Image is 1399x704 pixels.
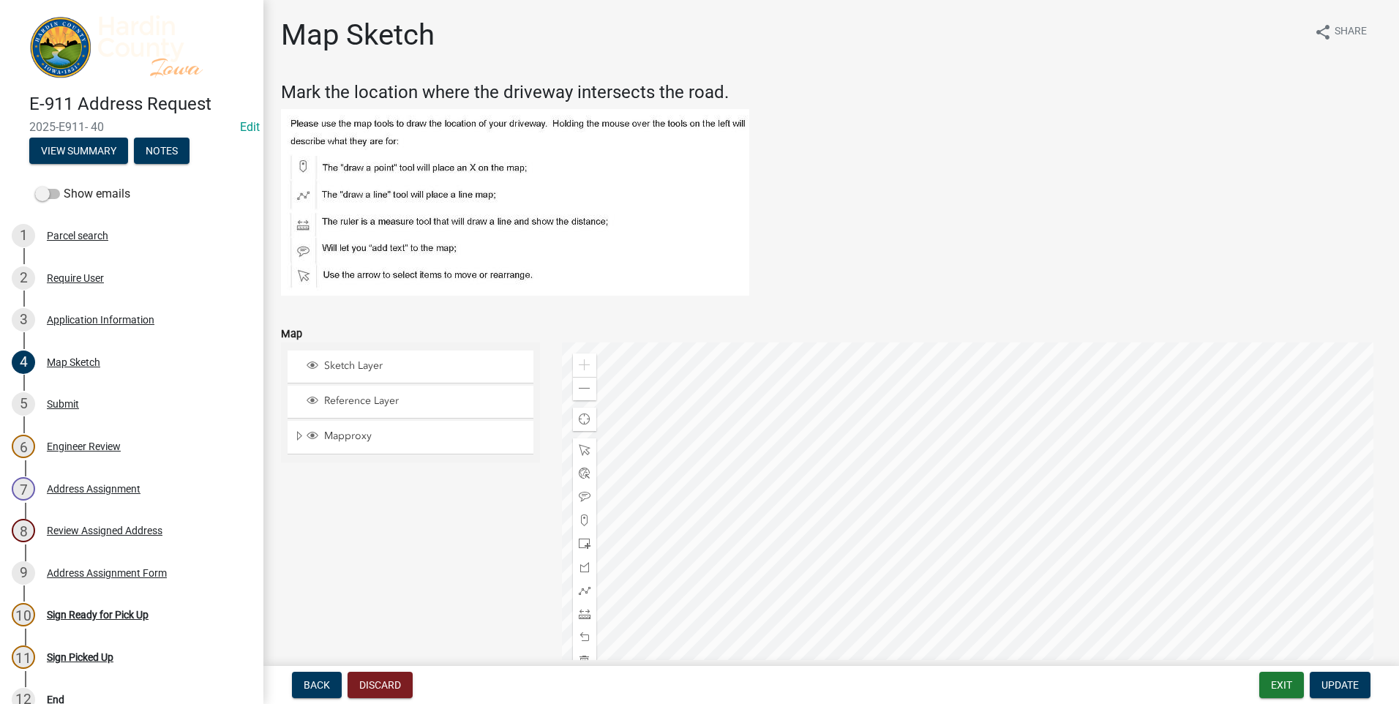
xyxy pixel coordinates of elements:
div: Submit [47,399,79,409]
div: 11 [12,645,35,669]
div: Map Sketch [47,357,100,367]
wm-modal-confirm: Summary [29,146,128,158]
div: Reference Layer [304,394,528,409]
h4: E-911 Address Request [29,94,252,115]
div: Parcel search [47,231,108,241]
span: Back [304,679,330,691]
button: shareShare [1302,18,1379,46]
label: Show emails [35,185,130,203]
wm-modal-confirm: Notes [134,146,190,158]
div: 4 [12,351,35,374]
div: Zoom in [573,353,596,377]
div: 10 [12,603,35,626]
div: Require User [47,273,104,283]
div: Address Assignment [47,484,140,494]
div: 8 [12,519,35,542]
div: 3 [12,308,35,332]
span: Expand [293,430,304,445]
li: Mapproxy [288,421,533,454]
div: Review Assigned Address [47,525,162,536]
button: Exit [1259,672,1304,698]
wm-modal-confirm: Edit Application Number [240,120,260,134]
ul: Layer List [286,347,535,459]
div: Address Assignment Form [47,568,167,578]
button: Notes [134,138,190,164]
button: View Summary [29,138,128,164]
button: Update [1310,672,1370,698]
div: Sketch Layer [304,359,528,374]
div: 6 [12,435,35,458]
label: Map [281,329,302,340]
div: 1 [12,224,35,247]
div: Mapproxy [304,430,528,444]
span: Share [1335,23,1367,41]
img: Hardin County, Iowa [29,15,240,78]
li: Sketch Layer [288,351,533,383]
i: share [1314,23,1332,41]
span: Update [1321,679,1359,691]
div: Engineer Review [47,441,121,452]
li: Reference Layer [288,386,533,419]
div: 5 [12,392,35,416]
a: Edit [240,120,260,134]
div: Find my location [573,408,596,431]
button: Back [292,672,342,698]
span: Sketch Layer [320,359,528,372]
span: 2025-E911- 40 [29,120,234,134]
h4: Mark the location where the driveway intersects the road. [281,82,1381,103]
div: 7 [12,477,35,501]
div: Application Information [47,315,154,325]
button: Discard [348,672,413,698]
div: 9 [12,561,35,585]
img: map_tools_help-sm_24441579-28a2-454c-9132-f70407ae53ac.jpg [281,109,749,296]
span: Mapproxy [320,430,528,443]
div: Zoom out [573,377,596,400]
div: Sign Ready for Pick Up [47,610,149,620]
div: 2 [12,266,35,290]
div: Sign Picked Up [47,652,113,662]
span: Reference Layer [320,394,528,408]
h1: Map Sketch [281,18,435,53]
